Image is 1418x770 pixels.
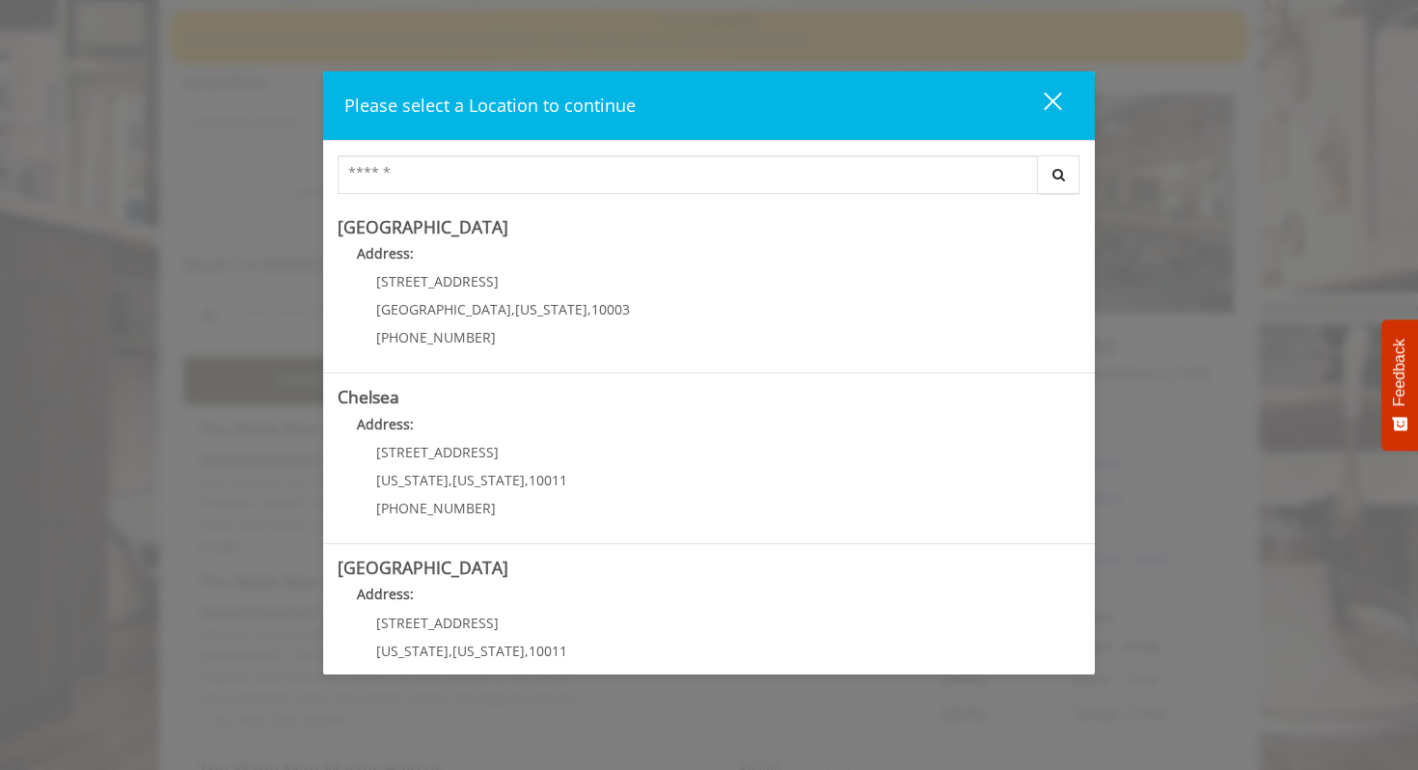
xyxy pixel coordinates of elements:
span: [STREET_ADDRESS] [376,443,499,461]
span: [STREET_ADDRESS] [376,272,499,290]
span: 10003 [591,300,630,318]
span: [US_STATE] [376,471,449,489]
span: , [525,471,529,489]
span: , [449,642,452,660]
div: Center Select [338,155,1080,204]
b: Address: [357,415,414,433]
span: [US_STATE] [376,642,449,660]
b: Chelsea [338,385,399,408]
span: [US_STATE] [452,642,525,660]
span: [US_STATE] [452,471,525,489]
span: Please select a Location to continue [344,94,636,117]
span: , [511,300,515,318]
span: Feedback [1391,339,1408,406]
b: Address: [357,585,414,603]
span: [STREET_ADDRESS] [376,614,499,632]
button: Feedback - Show survey [1381,319,1418,451]
span: [PHONE_NUMBER] [376,328,496,346]
span: , [449,471,452,489]
i: Search button [1048,168,1070,181]
b: Address: [357,244,414,262]
b: [GEOGRAPHIC_DATA] [338,556,508,579]
span: [PHONE_NUMBER] [376,499,496,517]
span: 10011 [529,471,567,489]
span: , [587,300,591,318]
button: close dialog [1008,86,1074,125]
span: [US_STATE] [515,300,587,318]
span: [GEOGRAPHIC_DATA] [376,300,511,318]
span: 10011 [529,642,567,660]
b: [GEOGRAPHIC_DATA] [338,215,508,238]
div: close dialog [1022,91,1060,120]
input: Search Center [338,155,1038,194]
span: , [525,642,529,660]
